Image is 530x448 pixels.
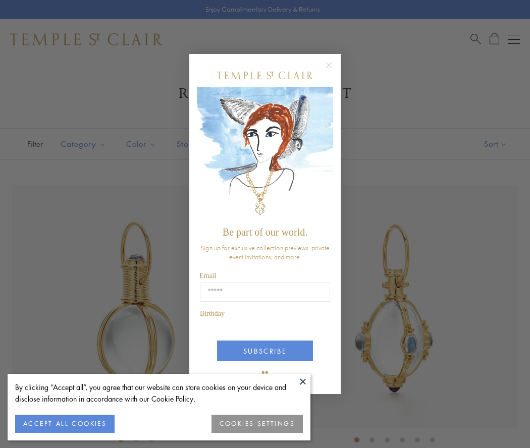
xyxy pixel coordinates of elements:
button: COOKIES SETTINGS [211,415,303,433]
div: By clicking “Accept all”, you agree that our website can store cookies on your device and disclos... [15,381,303,405]
span: Birthday [200,310,225,317]
img: Temple St. Clair [217,72,313,79]
img: c4a9eb12-d91a-4d4a-8ee0-386386f4f338.jpeg [197,87,333,221]
button: Close dialog [328,64,340,77]
span: Be part of our world. [223,227,307,238]
span: Sign up for exclusive collection previews, private event invitations, and more. [200,243,330,261]
img: TSC [255,364,275,384]
span: Email [199,272,216,279]
button: ACCEPT ALL COOKIES [15,415,115,433]
button: SUBSCRIBE [217,341,313,361]
input: Email [200,283,330,302]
